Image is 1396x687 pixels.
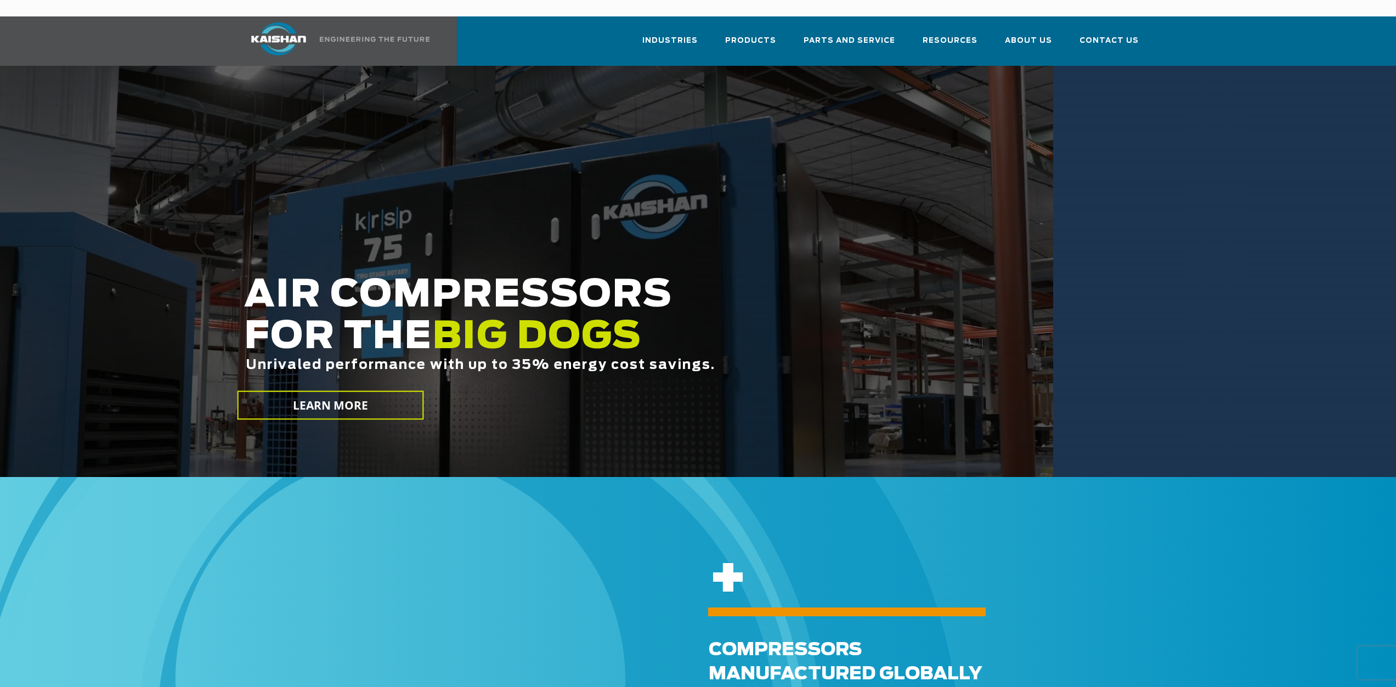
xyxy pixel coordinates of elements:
h6: + [709,573,1341,588]
a: LEARN MORE [237,391,423,420]
a: Parts and Service [804,26,895,64]
span: Parts and Service [804,35,895,47]
a: Resources [923,26,977,64]
span: About Us [1005,35,1052,47]
a: Contact Us [1080,26,1139,64]
span: BIG DOGS [432,319,642,356]
img: Engineering the future [320,37,429,42]
span: Resources [923,35,977,47]
span: Contact Us [1080,35,1139,47]
a: About Us [1005,26,1052,64]
h2: AIR COMPRESSORS FOR THE [244,275,999,407]
img: kaishan logo [238,22,320,55]
span: Unrivaled performance with up to 35% energy cost savings. [246,359,715,372]
span: LEARN MORE [292,398,368,413]
a: Industries [642,26,698,64]
a: Products [725,26,776,64]
span: Products [725,35,776,47]
a: Kaishan USA [238,16,432,66]
span: Industries [642,35,698,47]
